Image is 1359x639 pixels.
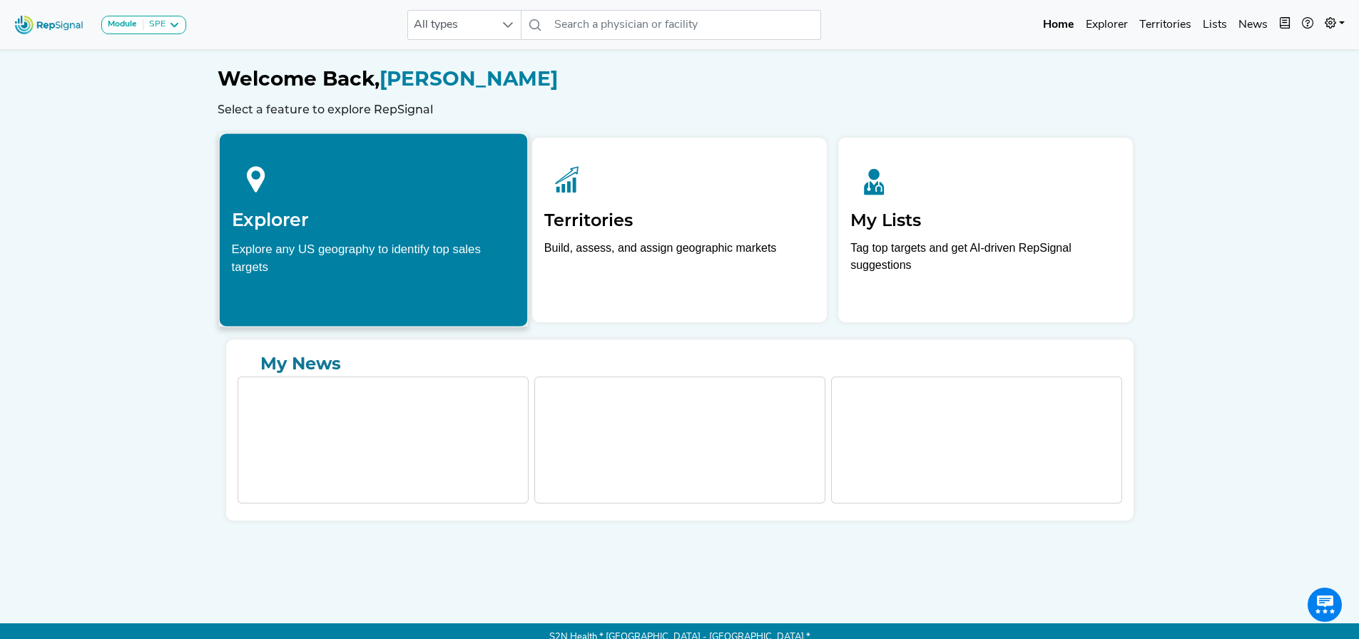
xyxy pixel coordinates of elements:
p: Tag top targets and get AI-driven RepSignal suggestions [850,240,1121,282]
a: Explorer [1080,11,1134,39]
span: All types [408,11,494,39]
button: Intel Book [1273,11,1296,39]
input: Search a physician or facility [549,10,821,40]
span: Welcome Back, [218,66,380,91]
a: My ListsTag top targets and get AI-driven RepSignal suggestions [838,138,1133,322]
strong: Module [108,20,137,29]
button: ModuleSPE [101,16,186,34]
a: Territories [1134,11,1197,39]
a: Home [1037,11,1080,39]
a: Lists [1197,11,1233,39]
a: My News [238,351,1122,377]
a: News [1233,11,1273,39]
h2: Explorer [231,209,515,230]
h6: Select a feature to explore RepSignal [218,103,1142,116]
div: SPE [143,19,166,31]
h2: Territories [544,210,815,231]
a: TerritoriesBuild, assess, and assign geographic markets [532,138,827,322]
h1: [PERSON_NAME] [218,67,1142,91]
h2: My Lists [850,210,1121,231]
a: ExplorerExplore any US geography to identify top sales targets [218,133,528,327]
div: Explore any US geography to identify top sales targets [231,240,515,275]
p: Build, assess, and assign geographic markets [544,240,815,282]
